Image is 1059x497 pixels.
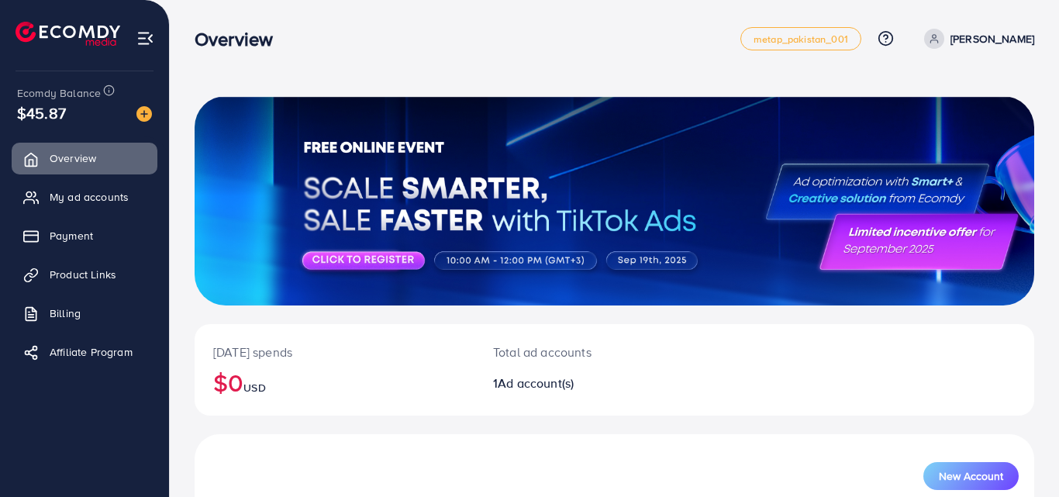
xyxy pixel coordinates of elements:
a: Billing [12,298,157,329]
span: Billing [50,305,81,321]
a: metap_pakistan_001 [740,27,861,50]
span: Ad account(s) [498,374,574,392]
span: My ad accounts [50,189,129,205]
span: metap_pakistan_001 [754,34,848,44]
h3: Overview [195,28,285,50]
span: New Account [939,471,1003,481]
span: $45.87 [17,102,66,124]
img: menu [136,29,154,47]
span: USD [243,380,265,395]
button: New Account [923,462,1019,490]
span: Payment [50,228,93,243]
p: [PERSON_NAME] [950,29,1034,48]
h2: 1 [493,376,666,391]
span: Ecomdy Balance [17,85,101,101]
a: Overview [12,143,157,174]
span: Overview [50,150,96,166]
img: image [136,106,152,122]
a: Affiliate Program [12,337,157,368]
span: Product Links [50,267,116,282]
a: Payment [12,220,157,251]
a: [PERSON_NAME] [918,29,1034,49]
a: My ad accounts [12,181,157,212]
span: Affiliate Program [50,344,133,360]
img: logo [16,22,120,46]
p: Total ad accounts [493,343,666,361]
p: [DATE] spends [213,343,456,361]
a: Product Links [12,259,157,290]
h2: $0 [213,368,456,397]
